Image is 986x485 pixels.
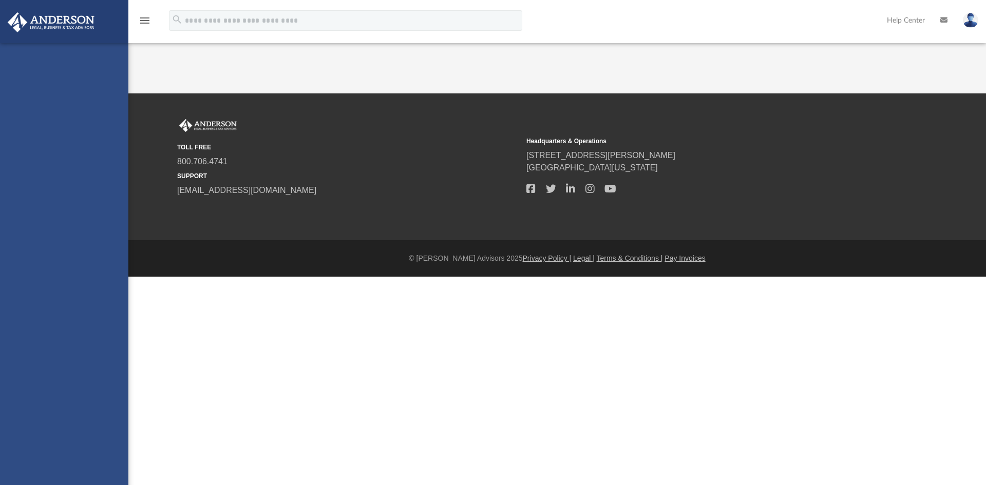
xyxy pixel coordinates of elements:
a: menu [139,20,151,27]
a: [STREET_ADDRESS][PERSON_NAME] [526,151,675,160]
i: menu [139,14,151,27]
small: Headquarters & Operations [526,137,868,146]
img: Anderson Advisors Platinum Portal [5,12,98,32]
a: Terms & Conditions | [597,254,663,262]
div: © [PERSON_NAME] Advisors 2025 [128,253,986,264]
a: Pay Invoices [665,254,705,262]
img: Anderson Advisors Platinum Portal [177,119,239,132]
img: User Pic [963,13,978,28]
a: 800.706.4741 [177,157,227,166]
i: search [172,14,183,25]
a: [EMAIL_ADDRESS][DOMAIN_NAME] [177,186,316,195]
small: TOLL FREE [177,143,519,152]
small: SUPPORT [177,171,519,181]
a: Privacy Policy | [523,254,572,262]
a: Legal | [573,254,595,262]
a: [GEOGRAPHIC_DATA][US_STATE] [526,163,658,172]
